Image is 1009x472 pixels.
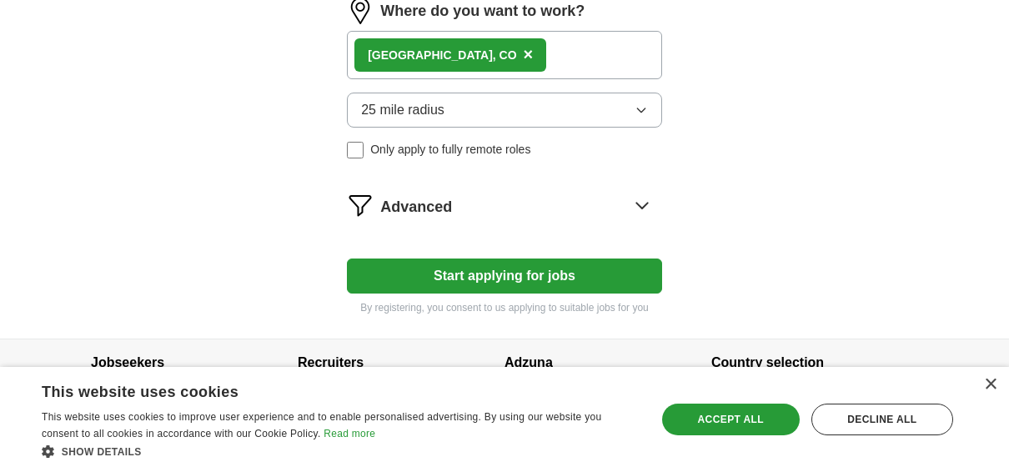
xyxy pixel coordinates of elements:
[368,48,493,62] strong: [GEOGRAPHIC_DATA]
[347,259,662,294] button: Start applying for jobs
[347,192,374,218] img: filter
[347,142,364,158] input: Only apply to fully remote roles
[62,446,142,458] span: Show details
[347,300,662,315] p: By registering, you consent to us applying to suitable jobs for you
[711,339,918,386] h4: Country selection
[42,411,601,439] span: This website uses cookies to improve user experience and to enable personalised advertising. By u...
[42,377,596,402] div: This website uses cookies
[42,443,638,459] div: Show details
[370,141,530,158] span: Only apply to fully remote roles
[324,428,375,439] a: Read more, opens a new window
[984,379,996,391] div: Close
[524,45,534,63] span: ×
[662,404,800,435] div: Accept all
[347,93,662,128] button: 25 mile radius
[380,196,452,218] span: Advanced
[368,47,516,64] div: , CO
[811,404,953,435] div: Decline all
[524,43,534,68] button: ×
[361,100,444,120] span: 25 mile radius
